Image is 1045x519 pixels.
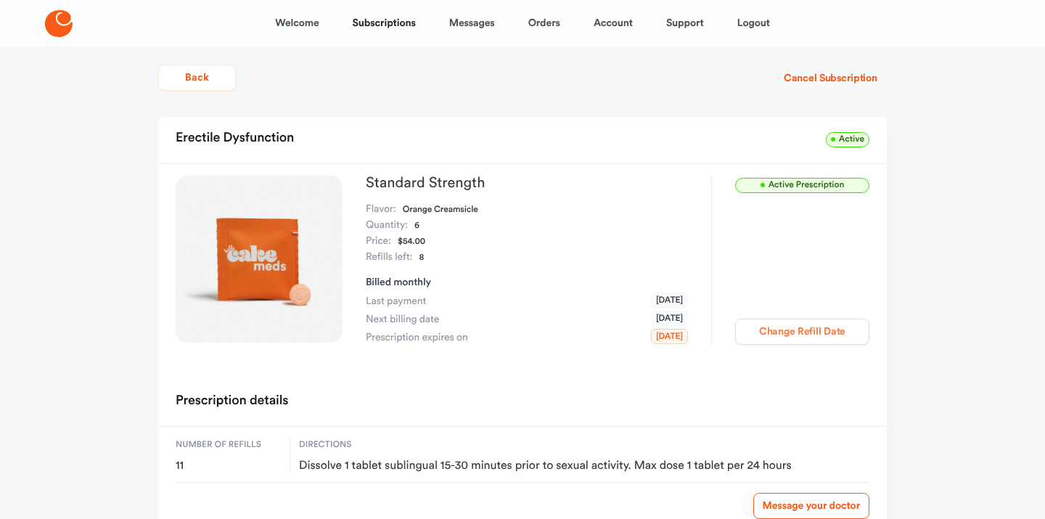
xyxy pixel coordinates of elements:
[353,6,416,41] a: Subscriptions
[735,178,869,193] span: Active Prescription
[299,459,869,473] span: Dissolve 1 tablet sublingual 15-30 minutes prior to sexual activity. Max dose 1 tablet per 24 hours
[366,277,431,287] span: Billed monthly
[366,202,396,218] dt: Flavor:
[158,65,236,91] button: Back
[774,65,887,91] button: Cancel Subscription
[275,6,319,41] a: Welcome
[449,6,495,41] a: Messages
[753,493,869,519] a: Message your doctor
[176,438,281,451] span: Number of refills
[651,311,688,326] span: [DATE]
[176,459,281,473] span: 11
[737,6,770,41] a: Logout
[176,388,288,414] h2: Prescription details
[403,202,478,218] dd: Orange Creamsicle
[735,319,869,345] button: Change Refill Date
[366,234,391,250] dt: Price:
[366,218,408,234] dt: Quantity:
[366,250,412,266] dt: Refills left:
[651,293,688,308] span: [DATE]
[176,176,343,343] img: Standard Strength
[651,329,688,344] span: [DATE]
[826,132,869,147] span: Active
[176,126,294,152] h2: Erectile Dysfunction
[398,234,425,250] dd: $54.00
[366,312,439,327] span: Next billing date
[666,6,704,41] a: Support
[366,294,426,308] span: Last payment
[419,250,424,266] dd: 8
[366,176,688,190] h3: Standard Strength
[594,6,633,41] a: Account
[528,6,560,41] a: Orders
[414,218,419,234] dd: 6
[366,330,468,345] span: Prescription expires on
[299,438,869,451] span: Directions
